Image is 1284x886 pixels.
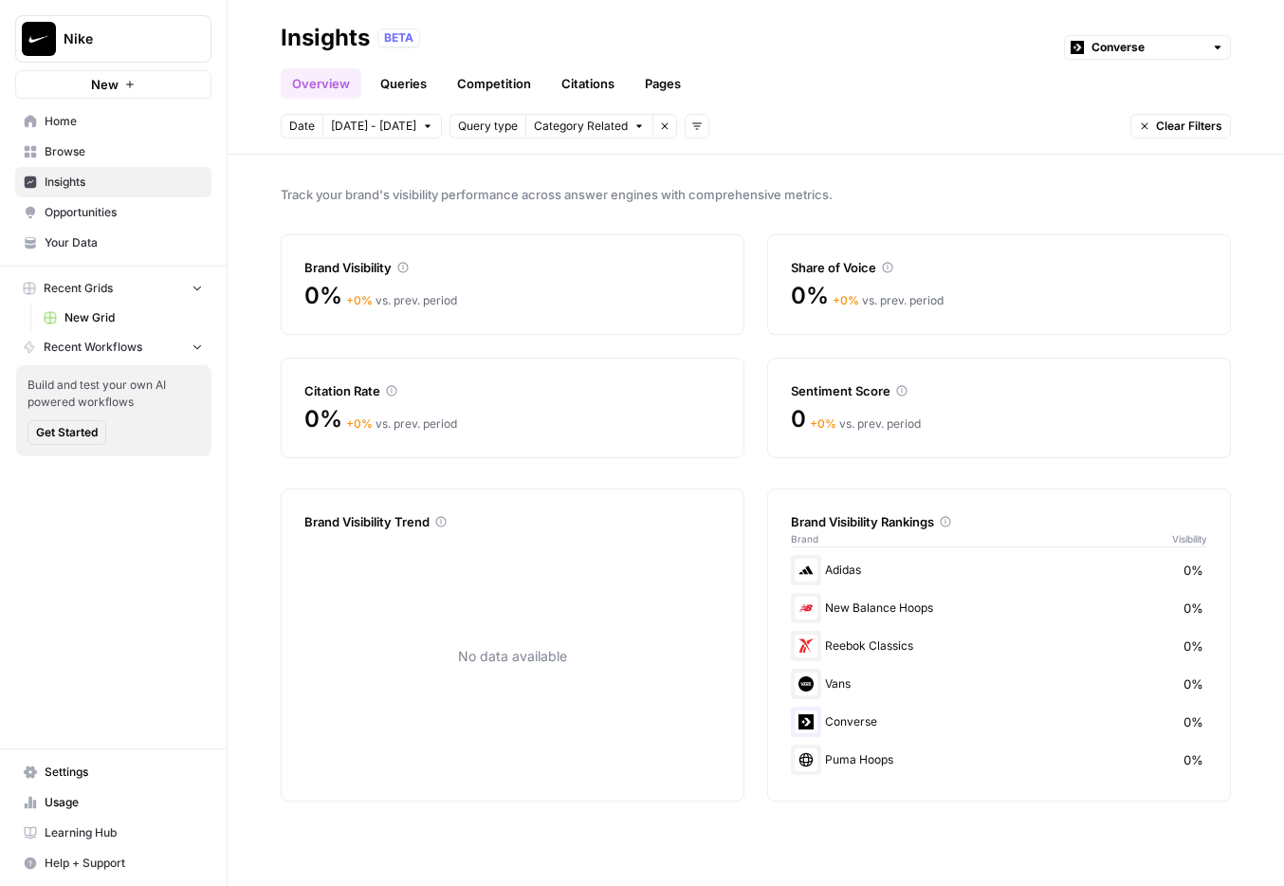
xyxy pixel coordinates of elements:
span: Query type [458,118,518,135]
button: Category Related [525,114,652,138]
img: Nike Logo [22,22,56,56]
div: No data available [304,535,721,778]
span: + 0 % [833,293,859,307]
button: Workspace: Nike [15,15,211,63]
a: Home [15,106,211,137]
span: [DATE] - [DATE] [331,118,416,135]
div: vs. prev. period [810,415,921,433]
span: Home [45,113,203,130]
span: 0% [304,404,342,434]
div: vs. prev. period [346,415,457,433]
span: 0% [1183,712,1203,731]
span: Usage [45,794,203,811]
div: Share of Voice [791,258,1207,277]
span: 0% [1183,637,1203,655]
button: Help + Support [15,848,211,878]
span: 0% [791,281,829,311]
span: Recent Grids [44,280,113,297]
span: 0% [1183,561,1203,580]
img: 98pvg6xmhl48rh8u19omcuwgtnfu [795,711,817,733]
span: Nike [64,29,178,48]
span: Build and test your own AI powered workflows [28,377,200,411]
div: Vans [791,669,1207,699]
div: Adidas [791,555,1207,585]
a: Queries [369,68,438,99]
img: llytwcj2bfz9769565855mpg5rum [795,597,817,619]
span: 0% [1183,674,1203,693]
button: Clear Filters [1130,114,1231,138]
img: x0yxfxpxccd13ch8ib29pz316g21 [795,559,817,581]
span: Learning Hub [45,824,203,841]
div: Brand Visibility Trend [304,512,721,531]
div: New Balance Hoops [791,593,1207,623]
a: Usage [15,787,211,818]
div: Converse [791,707,1207,737]
img: cooh426shzcanobpwsm3ou1jmi1f [795,673,817,695]
div: vs. prev. period [346,292,457,309]
a: Opportunities [15,197,211,228]
a: Insights [15,167,211,197]
div: Citation Rate [304,381,721,400]
div: Reebok Classics [791,631,1207,661]
span: Settings [45,764,203,781]
span: Date [289,118,315,135]
span: Help + Support [45,855,203,872]
button: [DATE] - [DATE] [322,114,442,138]
a: Browse [15,137,211,167]
span: Browse [45,143,203,160]
span: Visibility [1172,531,1207,546]
span: 0 [791,404,806,434]
a: Overview [281,68,361,99]
span: Your Data [45,234,203,251]
a: Citations [550,68,626,99]
span: Recent Workflows [44,339,142,356]
span: Clear Filters [1156,118,1222,135]
span: + 0 % [346,416,373,431]
button: Recent Workflows [15,333,211,361]
span: 0% [1183,599,1203,618]
span: Opportunities [45,204,203,221]
span: Category Related [534,118,628,135]
div: Insights [281,23,370,53]
div: Puma Hoops [791,745,1207,775]
div: BETA [377,28,420,47]
button: Get Started [28,420,106,445]
img: a7j3cn0zjk0j8lu960bbgalslqvu [795,635,817,657]
button: New [15,70,211,99]
div: Brand Visibility Rankings [791,512,1207,531]
a: Pages [633,68,692,99]
span: + 0 % [810,416,836,431]
span: Get Started [36,424,98,441]
a: Your Data [15,228,211,258]
span: + 0 % [346,293,373,307]
button: Recent Grids [15,274,211,303]
div: Brand Visibility [304,258,721,277]
span: New Grid [64,309,203,326]
a: Settings [15,757,211,787]
a: Competition [446,68,542,99]
div: Sentiment Score [791,381,1207,400]
span: Brand [791,531,818,546]
span: Insights [45,174,203,191]
a: Learning Hub [15,818,211,848]
input: Converse [1091,38,1203,57]
span: 0% [1183,750,1203,769]
span: 0% [304,281,342,311]
a: New Grid [35,303,211,333]
span: New [91,75,119,94]
div: vs. prev. period [833,292,944,309]
span: Track your brand's visibility performance across answer engines with comprehensive metrics. [281,185,1231,204]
